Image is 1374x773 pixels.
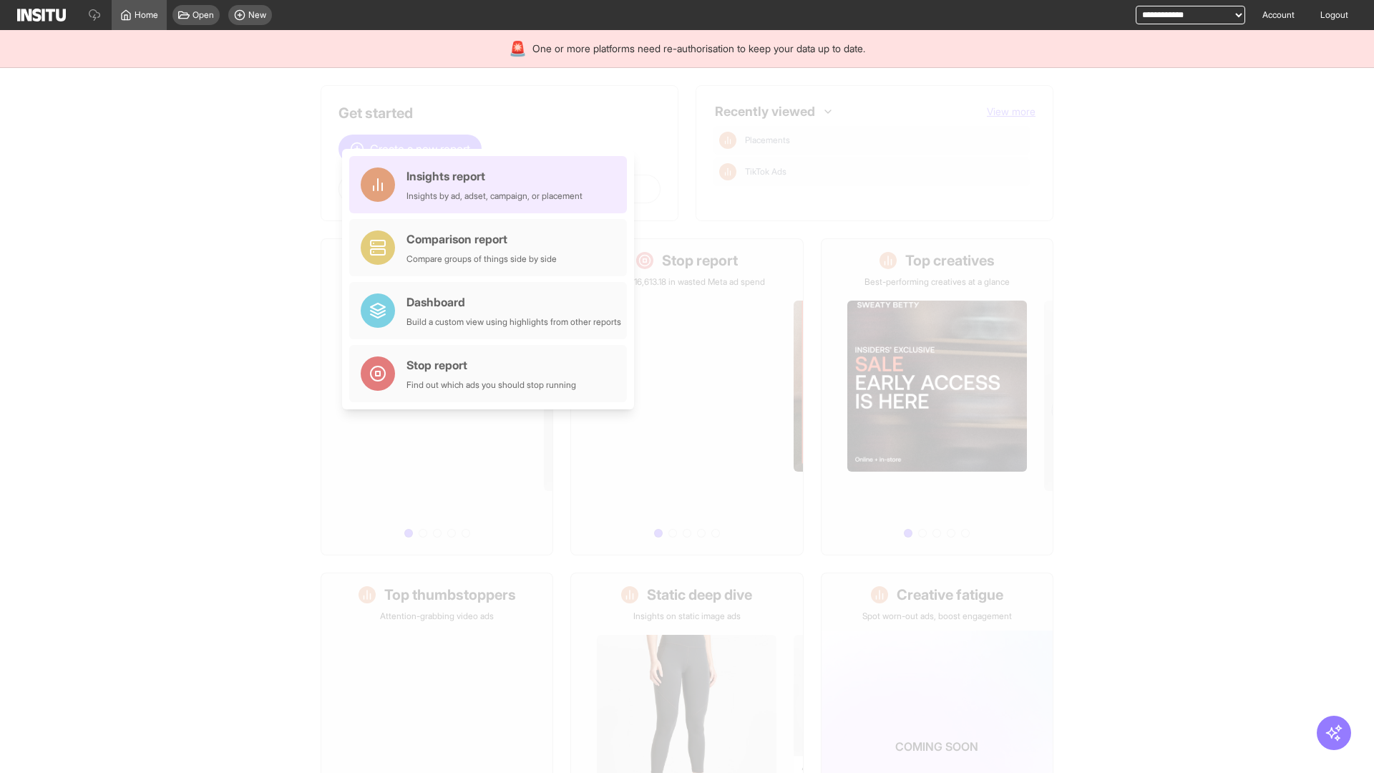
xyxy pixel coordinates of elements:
[248,9,266,21] span: New
[193,9,214,21] span: Open
[406,167,583,185] div: Insights report
[406,316,621,328] div: Build a custom view using highlights from other reports
[509,39,527,59] div: 🚨
[406,379,576,391] div: Find out which ads you should stop running
[406,253,557,265] div: Compare groups of things side by side
[406,356,576,374] div: Stop report
[135,9,158,21] span: Home
[17,9,66,21] img: Logo
[406,293,621,311] div: Dashboard
[406,230,557,248] div: Comparison report
[406,190,583,202] div: Insights by ad, adset, campaign, or placement
[532,42,865,56] span: One or more platforms need re-authorisation to keep your data up to date.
